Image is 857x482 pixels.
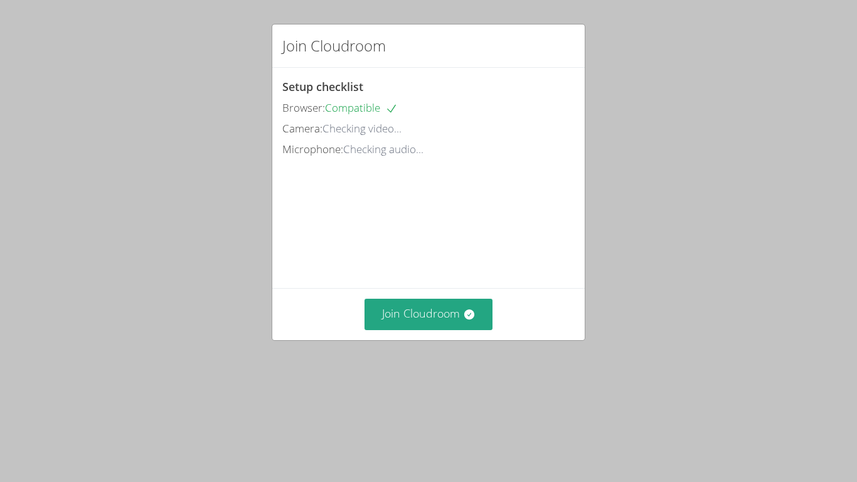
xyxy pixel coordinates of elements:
button: Join Cloudroom [365,299,493,329]
span: Microphone: [282,142,343,156]
span: Setup checklist [282,79,363,94]
h2: Join Cloudroom [282,35,386,57]
span: Checking audio... [343,142,423,156]
span: Compatible [325,100,398,115]
span: Browser: [282,100,325,115]
span: Checking video... [322,121,402,136]
span: Camera: [282,121,322,136]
